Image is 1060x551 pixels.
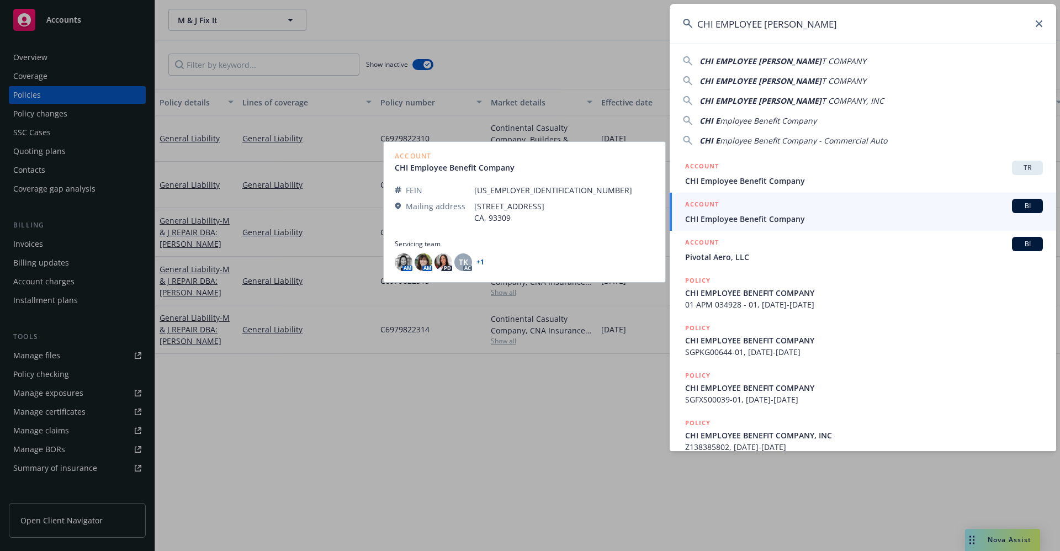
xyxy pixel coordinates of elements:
span: T COMPANY, INC [821,96,884,106]
span: mployee Benefit Company [720,115,817,126]
span: Z138385802, [DATE]-[DATE] [685,441,1043,453]
h5: ACCOUNT [685,161,719,174]
input: Search... [670,4,1056,44]
a: POLICYCHI EMPLOYEE BENEFIT COMPANY01 APM 034928 - 01, [DATE]-[DATE] [670,269,1056,316]
a: POLICYCHI EMPLOYEE BENEFIT COMPANY, INCZ138385802, [DATE]-[DATE] [670,411,1056,459]
span: BI [1016,239,1038,249]
h5: ACCOUNT [685,199,719,212]
span: CHI EMPLOYEE BENEFIT COMPANY [685,287,1043,299]
span: CHI EMPLOYEE BENEFIT COMPANY [685,335,1043,346]
span: Pivotal Aero, LLC [685,251,1043,263]
a: ACCOUNTBIPivotal Aero, LLC [670,231,1056,269]
span: CHI EMPLOYEE [PERSON_NAME] [699,76,821,86]
a: POLICYCHI EMPLOYEE BENEFIT COMPANYSGPKG00644-01, [DATE]-[DATE] [670,316,1056,364]
h5: POLICY [685,417,711,428]
span: 01 APM 034928 - 01, [DATE]-[DATE] [685,299,1043,310]
h5: ACCOUNT [685,237,719,250]
span: TR [1016,163,1038,173]
a: POLICYCHI EMPLOYEE BENEFIT COMPANYSGFXS00039-01, [DATE]-[DATE] [670,364,1056,411]
span: SGFXS00039-01, [DATE]-[DATE] [685,394,1043,405]
h5: POLICY [685,275,711,286]
span: CHI Employee Benefit Company [685,175,1043,187]
span: T COMPANY [821,56,866,66]
span: CHI Employee Benefit Company [685,213,1043,225]
a: ACCOUNTBICHI Employee Benefit Company [670,193,1056,231]
span: BI [1016,201,1038,211]
span: CHI EMPLOYEE [PERSON_NAME] [699,56,821,66]
h5: POLICY [685,322,711,333]
span: CHI EMPLOYEE [PERSON_NAME] [699,96,821,106]
span: CHI EMPLOYEE BENEFIT COMPANY [685,382,1043,394]
span: CHI EMPLOYEE BENEFIT COMPANY, INC [685,430,1043,441]
a: ACCOUNTTRCHI Employee Benefit Company [670,155,1056,193]
span: CHI E [699,115,720,126]
span: mployee Benefit Company - Commercial Auto [720,135,887,146]
span: SGPKG00644-01, [DATE]-[DATE] [685,346,1043,358]
h5: POLICY [685,370,711,381]
span: T COMPANY [821,76,866,86]
span: CHI E [699,135,720,146]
